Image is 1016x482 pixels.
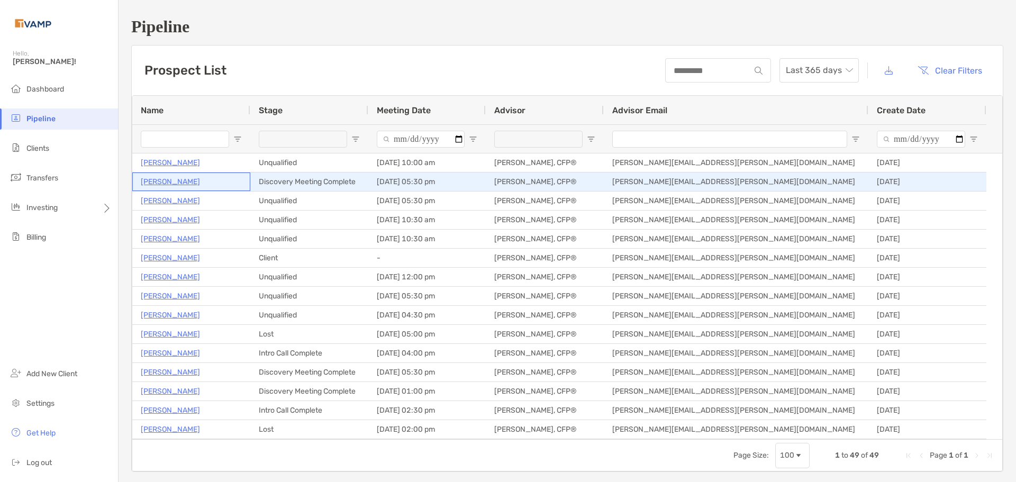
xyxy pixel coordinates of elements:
[10,367,22,379] img: add_new_client icon
[141,105,164,115] span: Name
[604,211,868,229] div: [PERSON_NAME][EMAIL_ADDRESS][PERSON_NAME][DOMAIN_NAME]
[910,59,990,82] button: Clear Filters
[587,135,595,143] button: Open Filter Menu
[368,401,486,420] div: [DATE] 02:30 pm
[868,420,986,439] div: [DATE]
[141,289,200,303] a: [PERSON_NAME]
[969,135,978,143] button: Open Filter Menu
[486,306,604,324] div: [PERSON_NAME], CFP®
[141,328,200,341] a: [PERSON_NAME]
[868,211,986,229] div: [DATE]
[612,105,667,115] span: Advisor Email
[973,451,981,460] div: Next Page
[141,404,200,417] a: [PERSON_NAME]
[486,325,604,343] div: [PERSON_NAME], CFP®
[868,401,986,420] div: [DATE]
[486,172,604,191] div: [PERSON_NAME], CFP®
[368,230,486,248] div: [DATE] 10:30 am
[10,112,22,124] img: pipeline icon
[250,363,368,381] div: Discovery Meeting Complete
[604,192,868,210] div: [PERSON_NAME][EMAIL_ADDRESS][PERSON_NAME][DOMAIN_NAME]
[486,344,604,362] div: [PERSON_NAME], CFP®
[10,141,22,154] img: clients icon
[250,230,368,248] div: Unqualified
[486,287,604,305] div: [PERSON_NAME], CFP®
[141,423,200,436] a: [PERSON_NAME]
[869,451,879,460] span: 49
[141,194,200,207] a: [PERSON_NAME]
[259,105,283,115] span: Stage
[141,232,200,245] a: [PERSON_NAME]
[868,249,986,267] div: [DATE]
[141,213,200,226] a: [PERSON_NAME]
[868,230,986,248] div: [DATE]
[868,325,986,343] div: [DATE]
[368,382,486,401] div: [DATE] 01:00 pm
[26,399,55,408] span: Settings
[486,382,604,401] div: [PERSON_NAME], CFP®
[10,230,22,243] img: billing icon
[10,82,22,95] img: dashboard icon
[604,172,868,191] div: [PERSON_NAME][EMAIL_ADDRESS][PERSON_NAME][DOMAIN_NAME]
[250,192,368,210] div: Unqualified
[368,192,486,210] div: [DATE] 05:30 pm
[604,230,868,248] div: [PERSON_NAME][EMAIL_ADDRESS][PERSON_NAME][DOMAIN_NAME]
[10,171,22,184] img: transfers icon
[250,306,368,324] div: Unqualified
[850,451,859,460] span: 49
[26,233,46,242] span: Billing
[13,57,112,66] span: [PERSON_NAME]!
[469,135,477,143] button: Open Filter Menu
[368,287,486,305] div: [DATE] 05:30 pm
[233,135,242,143] button: Open Filter Menu
[786,59,852,82] span: Last 365 days
[250,382,368,401] div: Discovery Meeting Complete
[141,270,200,284] p: [PERSON_NAME]
[26,369,77,378] span: Add New Client
[486,401,604,420] div: [PERSON_NAME], CFP®
[868,192,986,210] div: [DATE]
[930,451,947,460] span: Page
[10,426,22,439] img: get-help icon
[144,63,226,78] h3: Prospect List
[486,192,604,210] div: [PERSON_NAME], CFP®
[351,135,360,143] button: Open Filter Menu
[141,156,200,169] p: [PERSON_NAME]
[486,153,604,172] div: [PERSON_NAME], CFP®
[612,131,847,148] input: Advisor Email Filter Input
[26,458,52,467] span: Log out
[141,308,200,322] a: [PERSON_NAME]
[985,451,994,460] div: Last Page
[250,325,368,343] div: Lost
[851,135,860,143] button: Open Filter Menu
[141,385,200,398] p: [PERSON_NAME]
[368,325,486,343] div: [DATE] 05:00 pm
[917,451,926,460] div: Previous Page
[368,172,486,191] div: [DATE] 05:30 pm
[377,105,431,115] span: Meeting Date
[10,456,22,468] img: logout icon
[250,344,368,362] div: Intro Call Complete
[141,251,200,265] p: [PERSON_NAME]
[368,363,486,381] div: [DATE] 05:30 pm
[486,363,604,381] div: [PERSON_NAME], CFP®
[250,153,368,172] div: Unqualified
[26,114,56,123] span: Pipeline
[604,268,868,286] div: [PERSON_NAME][EMAIL_ADDRESS][PERSON_NAME][DOMAIN_NAME]
[141,175,200,188] p: [PERSON_NAME]
[964,451,968,460] span: 1
[755,67,763,75] img: input icon
[861,451,868,460] span: of
[368,249,486,267] div: -
[141,366,200,379] a: [PERSON_NAME]
[604,325,868,343] div: [PERSON_NAME][EMAIL_ADDRESS][PERSON_NAME][DOMAIN_NAME]
[841,451,848,460] span: to
[955,451,962,460] span: of
[486,211,604,229] div: [PERSON_NAME], CFP®
[604,344,868,362] div: [PERSON_NAME][EMAIL_ADDRESS][PERSON_NAME][DOMAIN_NAME]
